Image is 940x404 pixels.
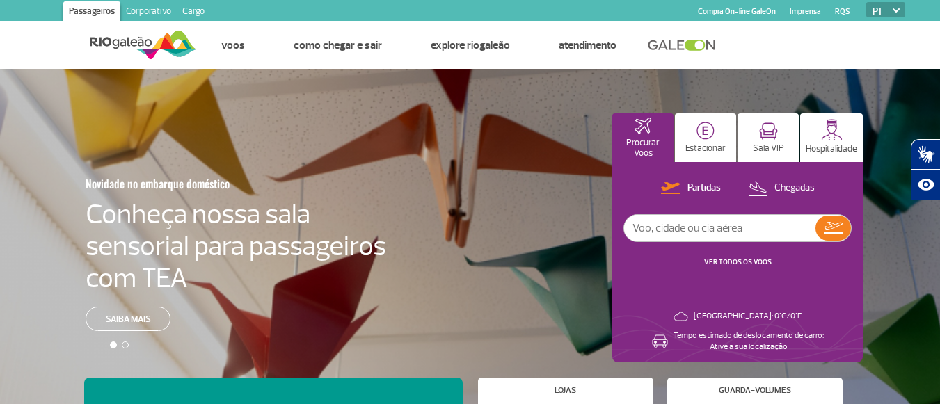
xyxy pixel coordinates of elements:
[86,307,170,331] a: Saiba mais
[911,170,940,200] button: Abrir recursos assistivos.
[700,257,776,268] button: VER TODOS OS VOOS
[704,257,772,266] a: VER TODOS OS VOOS
[694,311,802,322] p: [GEOGRAPHIC_DATA]: 0°C/0°F
[738,113,799,162] button: Sala VIP
[674,330,824,353] p: Tempo estimado de deslocamento de carro: Ative a sua localização
[221,38,245,52] a: Voos
[559,38,616,52] a: Atendimento
[774,181,815,195] p: Chegadas
[719,387,791,394] h4: Guarda-volumes
[555,387,576,394] h4: Lojas
[685,143,726,154] p: Estacionar
[635,118,651,134] img: airplaneHomeActive.svg
[624,215,815,241] input: Voo, cidade ou cia aérea
[86,169,318,198] h3: Novidade no embarque doméstico
[821,119,843,140] img: hospitality.svg
[696,122,715,140] img: carParkingHome.svg
[431,38,510,52] a: Explore RIOgaleão
[790,7,821,16] a: Imprensa
[806,144,857,154] p: Hospitalidade
[687,181,721,195] p: Partidas
[675,113,736,162] button: Estacionar
[177,1,210,24] a: Cargo
[759,122,778,140] img: vipRoom.svg
[800,113,863,162] button: Hospitalidade
[753,143,784,154] p: Sala VIP
[657,179,725,197] button: Partidas
[612,113,674,162] button: Procurar Voos
[835,7,850,16] a: RQS
[911,139,940,200] div: Plugin de acessibilidade da Hand Talk.
[619,138,667,159] p: Procurar Voos
[86,198,386,294] h4: Conheça nossa sala sensorial para passageiros com TEA
[294,38,382,52] a: Como chegar e sair
[120,1,177,24] a: Corporativo
[698,7,776,16] a: Compra On-line GaleOn
[911,139,940,170] button: Abrir tradutor de língua de sinais.
[63,1,120,24] a: Passageiros
[744,179,819,197] button: Chegadas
